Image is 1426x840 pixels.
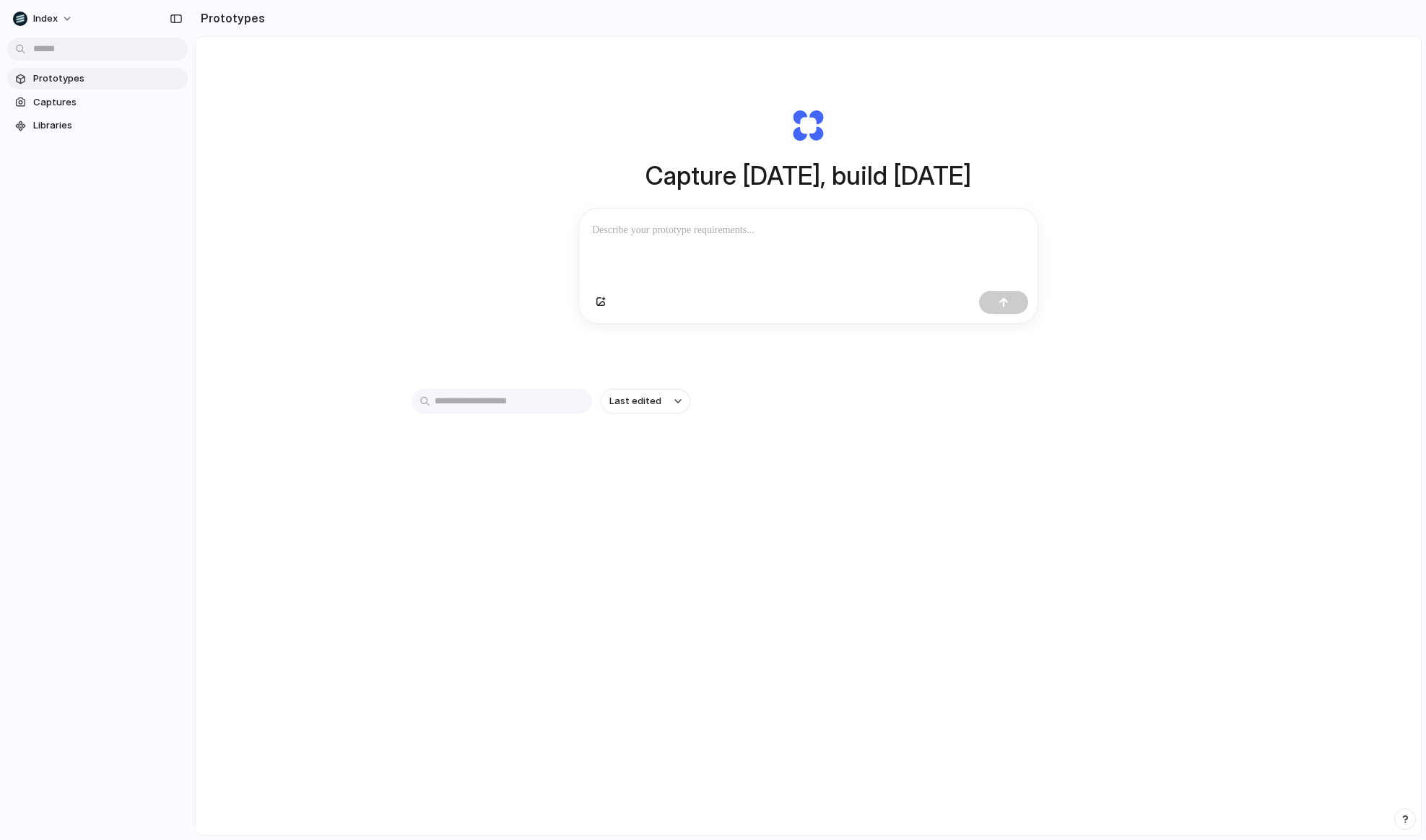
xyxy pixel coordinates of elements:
a: Captures [7,92,188,113]
span: Captures [33,95,182,110]
span: Prototypes [33,71,182,86]
a: Prototypes [7,68,188,89]
span: Libraries [33,118,182,133]
h2: Prototypes [195,9,265,27]
button: Last edited [601,389,690,414]
button: Index [7,7,80,30]
a: Libraries [7,115,188,136]
span: Index [33,12,58,26]
span: Last edited [609,394,661,408]
h1: Capture [DATE], build [DATE] [645,157,971,195]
